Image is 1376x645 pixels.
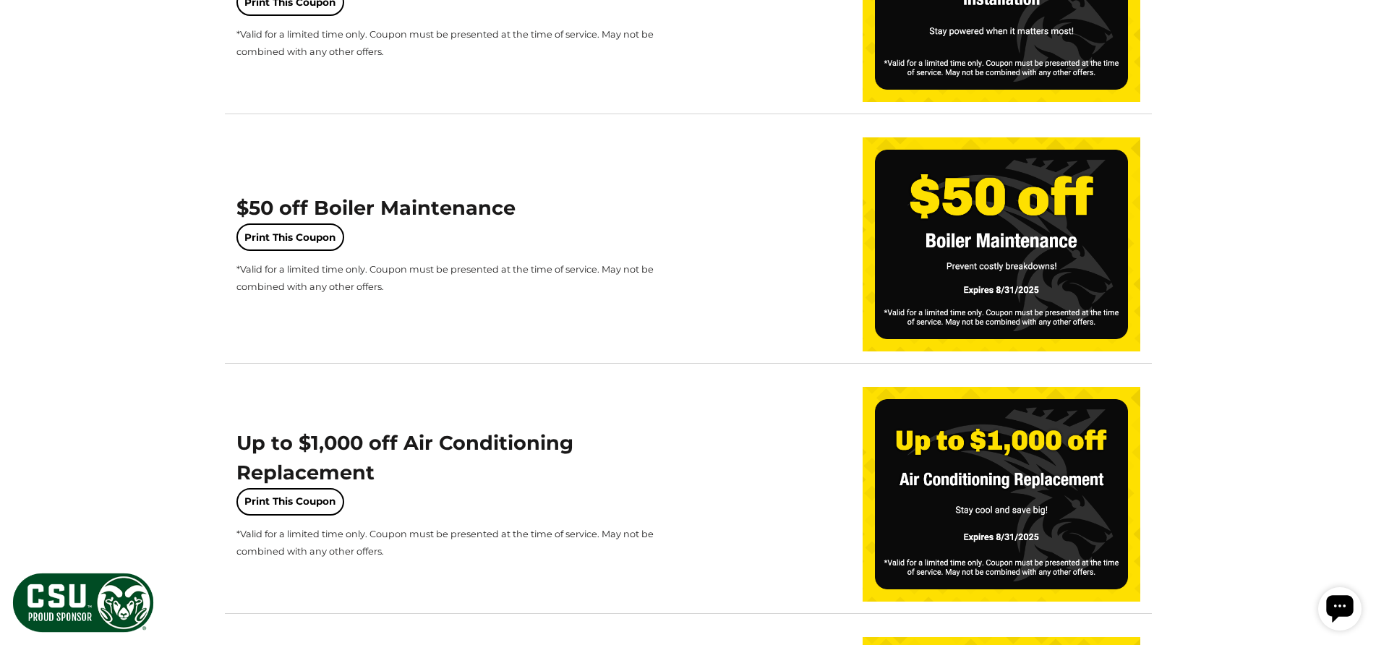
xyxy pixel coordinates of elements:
span: *Valid for a limited time only. Coupon must be presented at the time of service. May not be combi... [236,529,654,557]
img: CSU Sponsor Badge [11,571,155,634]
a: Print This Coupon [236,223,344,251]
span: *Valid for a limited time only. Coupon must be presented at the time of service. May not be combi... [236,29,654,57]
span: *Valid for a limited time only. Coupon must be presented at the time of service. May not be combi... [236,264,654,292]
span: $50 off Boiler Maintenance [236,196,516,220]
div: Open chat widget [6,6,49,49]
img: up-to-1000-off-ac-replacement8.png.webp [863,387,1140,601]
a: Print This Coupon [236,488,344,516]
span: Up to $1,000 off Air Conditioning Replacement [236,431,573,484]
img: 50-off-boiler-maintenance8.png.webp [863,137,1140,351]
